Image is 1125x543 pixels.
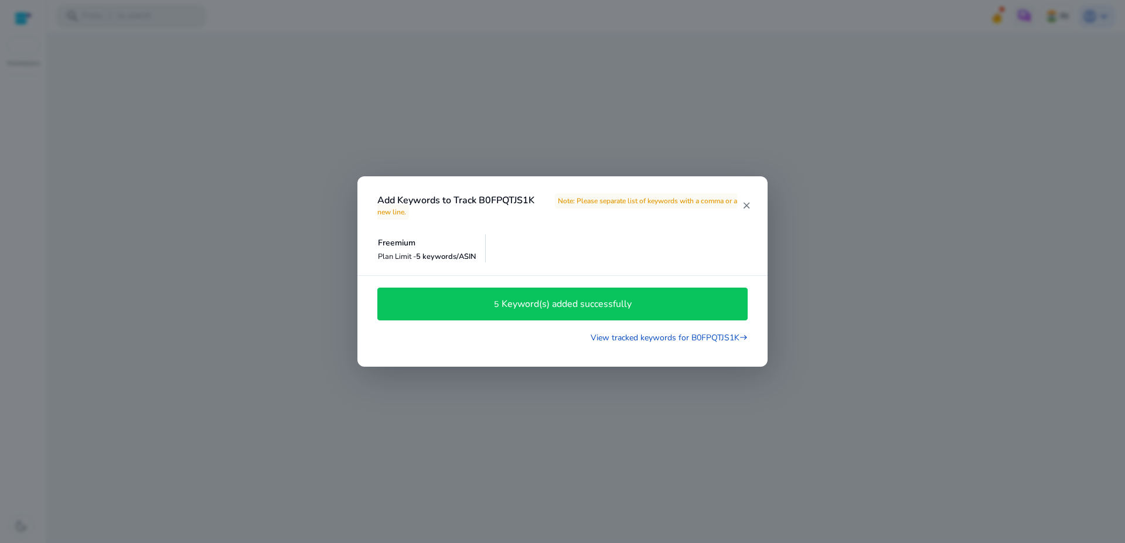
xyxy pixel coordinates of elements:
[377,193,737,220] span: Note: Please separate list of keywords with a comma or a new line.
[377,195,741,217] h4: Add Keywords to Track B0FPQTJS1K
[494,298,502,310] p: 5
[502,299,632,310] h4: Keyword(s) added successfully
[378,238,476,248] h5: Freemium
[416,251,476,262] span: 5 keywords/ASIN
[741,200,751,211] mat-icon: close
[378,251,476,262] p: Plan Limit -
[739,332,748,344] mat-icon: east
[591,330,748,344] a: View tracked keywords for B0FPQTJS1K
